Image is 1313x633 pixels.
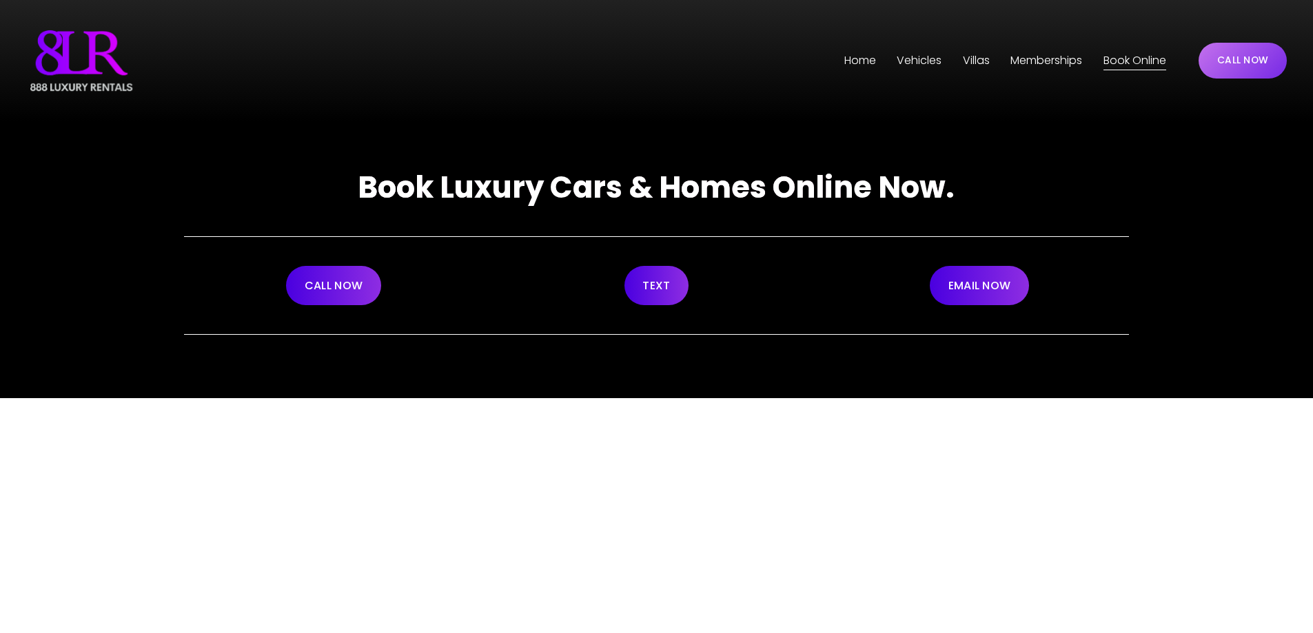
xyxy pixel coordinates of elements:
a: folder dropdown [897,50,942,72]
a: CALL NOW [286,266,381,305]
a: TEXT [624,266,689,305]
a: folder dropdown [963,50,990,72]
a: CALL NOW [1199,43,1287,79]
a: Memberships [1010,50,1082,72]
span: Villas [963,51,990,71]
strong: Book Luxury Cars & Homes Online Now. [358,166,955,208]
img: Luxury Car &amp; Home Rentals For Every Occasion [26,26,136,95]
a: Book Online [1103,50,1166,72]
a: Home [844,50,876,72]
span: Vehicles [897,51,942,71]
a: EMAIL NOW [930,266,1029,305]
